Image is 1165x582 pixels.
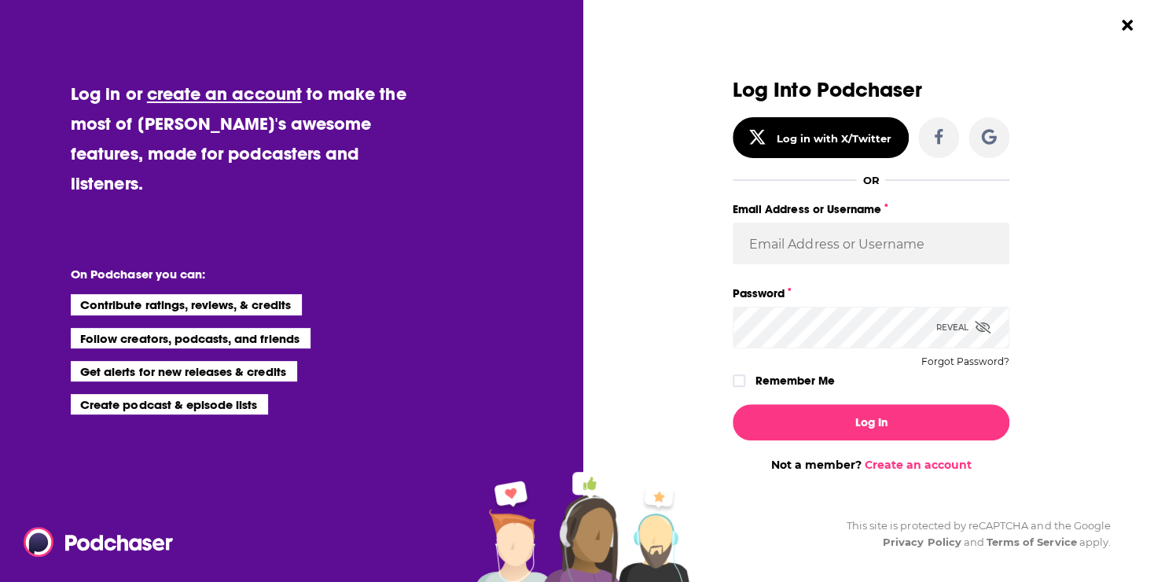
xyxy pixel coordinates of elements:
[733,223,1009,265] input: Email Address or Username
[1112,10,1142,40] button: Close Button
[71,328,311,348] li: Follow creators, podcasts, and friends
[733,199,1009,219] label: Email Address or Username
[883,536,961,548] a: Privacy Policy
[862,174,879,186] div: OR
[733,404,1009,440] button: Log In
[147,83,302,105] a: create an account
[71,294,302,315] li: Contribute ratings, reviews, & credits
[24,527,175,557] img: Podchaser - Follow, Share and Rate Podcasts
[921,356,1009,367] button: Forgot Password?
[71,394,268,414] li: Create podcast & episode lists
[936,307,990,348] div: Reveal
[755,370,835,391] label: Remember Me
[834,518,1111,551] div: This site is protected by reCAPTCHA and the Google and apply.
[776,132,891,145] div: Log in with X/Twitter
[24,527,162,557] a: Podchaser - Follow, Share and Rate Podcasts
[987,536,1077,548] a: Terms of Service
[864,458,971,472] a: Create an account
[733,117,909,158] button: Log in with X/Twitter
[71,361,296,381] li: Get alerts for new releases & credits
[733,458,1009,472] div: Not a member?
[71,267,385,282] li: On Podchaser you can:
[733,283,1009,304] label: Password
[733,79,1009,101] h3: Log Into Podchaser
